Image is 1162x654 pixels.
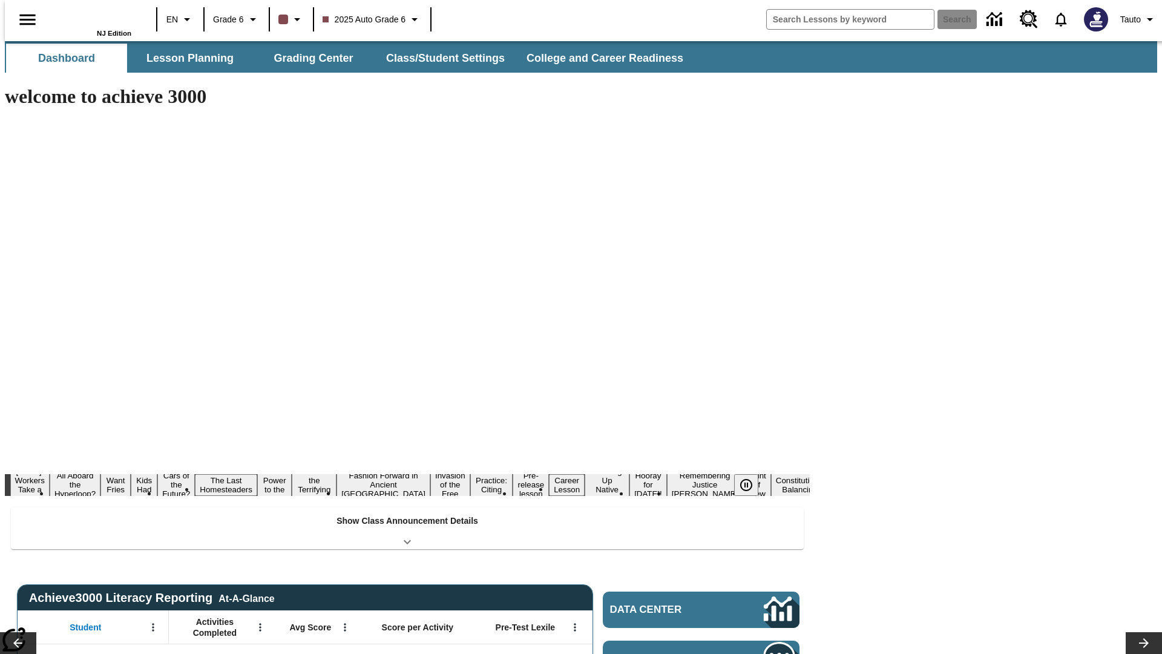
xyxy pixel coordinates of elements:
a: Home [53,5,131,30]
a: Resource Center, Will open in new tab [1013,3,1045,36]
button: Class/Student Settings [376,44,514,73]
button: Slide 11 Mixed Practice: Citing Evidence [470,465,513,505]
span: Activities Completed [175,616,255,638]
button: Slide 8 Attack of the Terrifying Tomatoes [292,465,336,505]
button: Slide 15 Hooray for Constitution Day! [629,469,667,500]
div: Home [53,4,131,37]
button: Slide 1 Labor Day: Workers Take a Stand [10,465,50,505]
span: EN [166,13,178,26]
div: Show Class Announcement Details [11,507,804,549]
button: Select a new avatar [1077,4,1115,35]
span: Pre-Test Lexile [496,622,556,633]
button: Slide 4 Dirty Jobs Kids Had To Do [131,456,157,514]
button: Slide 18 The Constitution's Balancing Act [771,465,829,505]
span: NJ Edition [97,30,131,37]
button: Slide 5 Cars of the Future? [157,469,195,500]
input: search field [767,10,934,29]
span: Student [70,622,101,633]
span: Achieve3000 Literacy Reporting [29,591,275,605]
button: Slide 7 Solar Power to the People [257,465,292,505]
span: Tauto [1120,13,1141,26]
div: At-A-Glance [218,591,274,604]
a: Notifications [1045,4,1077,35]
div: SubNavbar [5,44,694,73]
button: Slide 13 Career Lesson [549,474,585,496]
button: Dashboard [6,44,127,73]
div: Pause [734,474,770,496]
button: Lesson Planning [130,44,251,73]
span: Score per Activity [382,622,454,633]
button: Pause [734,474,758,496]
button: Grading Center [253,44,374,73]
button: Open side menu [10,2,45,38]
button: Slide 12 Pre-release lesson [513,469,549,500]
span: 2025 Auto Grade 6 [323,13,406,26]
button: Slide 10 The Invasion of the Free CD [430,460,470,509]
button: Profile/Settings [1115,8,1162,30]
button: College and Career Readiness [517,44,693,73]
span: Avg Score [289,622,331,633]
button: Slide 9 Fashion Forward in Ancient Rome [336,469,430,500]
h1: welcome to achieve 3000 [5,85,810,108]
button: Slide 3 Do You Want Fries With That? [100,456,131,514]
a: Data Center [603,592,799,628]
div: SubNavbar [5,41,1157,73]
button: Open Menu [144,618,162,636]
img: Avatar [1084,7,1108,31]
button: Open Menu [336,618,354,636]
button: Class color is dark brown. Change class color [274,8,309,30]
button: Open Menu [566,618,584,636]
span: Grade 6 [213,13,244,26]
button: Slide 2 All Aboard the Hyperloop? [50,469,100,500]
button: Class: 2025 Auto Grade 6, Select your class [318,8,427,30]
a: Data Center [979,3,1013,36]
span: Data Center [610,604,723,616]
button: Language: EN, Select a language [161,8,200,30]
button: Slide 14 Cooking Up Native Traditions [585,465,629,505]
p: Show Class Announcement Details [336,515,478,527]
button: Lesson carousel, Next [1126,632,1162,654]
button: Slide 16 Remembering Justice O'Connor [667,469,743,500]
button: Grade: Grade 6, Select a grade [208,8,265,30]
button: Slide 6 The Last Homesteaders [195,474,257,496]
button: Open Menu [251,618,269,636]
